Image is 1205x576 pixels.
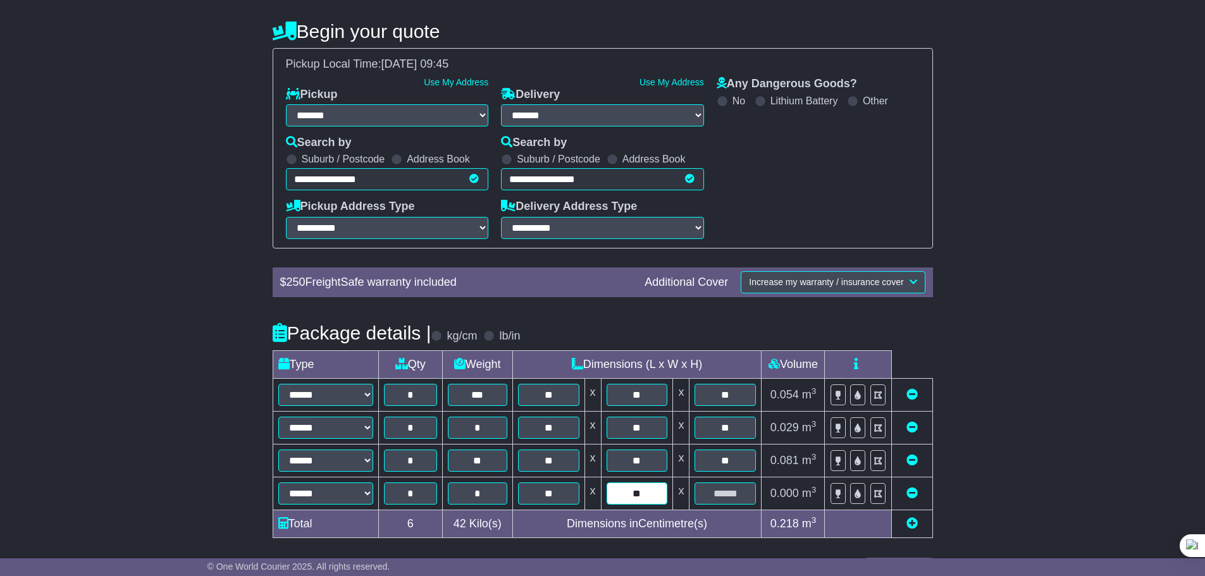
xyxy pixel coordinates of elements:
[762,350,825,378] td: Volume
[770,487,799,499] span: 0.000
[273,21,933,42] h4: Begin your quote
[812,485,817,494] sup: 3
[802,454,817,467] span: m
[442,350,512,378] td: Weight
[512,510,762,537] td: Dimensions in Centimetre(s)
[407,153,470,165] label: Address Book
[286,88,338,102] label: Pickup
[906,421,918,434] a: Remove this item
[802,388,817,401] span: m
[454,517,466,530] span: 42
[517,153,600,165] label: Suburb / Postcode
[770,454,799,467] span: 0.081
[501,88,560,102] label: Delivery
[378,510,442,537] td: 6
[741,271,925,293] button: Increase my warranty / insurance cover
[501,136,567,150] label: Search by
[584,378,601,411] td: x
[732,95,745,107] label: No
[280,58,926,71] div: Pickup Local Time:
[906,388,918,401] a: Remove this item
[673,378,689,411] td: x
[673,477,689,510] td: x
[442,510,512,537] td: Kilo(s)
[812,386,817,396] sup: 3
[640,77,704,87] a: Use My Address
[717,77,857,91] label: Any Dangerous Goods?
[638,276,734,290] div: Additional Cover
[302,153,385,165] label: Suburb / Postcode
[622,153,686,165] label: Address Book
[286,200,415,214] label: Pickup Address Type
[770,388,799,401] span: 0.054
[287,276,306,288] span: 250
[812,452,817,462] sup: 3
[584,411,601,444] td: x
[673,411,689,444] td: x
[274,276,639,290] div: $ FreightSafe warranty included
[499,329,520,343] label: lb/in
[273,322,431,343] h4: Package details |
[273,350,378,378] td: Type
[906,487,918,499] a: Remove this item
[286,136,352,150] label: Search by
[501,200,637,214] label: Delivery Address Type
[584,477,601,510] td: x
[770,421,799,434] span: 0.029
[378,350,442,378] td: Qty
[812,515,817,525] sup: 3
[584,444,601,477] td: x
[906,517,918,530] a: Add new item
[906,454,918,467] a: Remove this item
[673,444,689,477] td: x
[447,329,477,343] label: kg/cm
[802,487,817,499] span: m
[512,350,762,378] td: Dimensions (L x W x H)
[749,277,903,287] span: Increase my warranty / insurance cover
[812,419,817,429] sup: 3
[770,95,838,107] label: Lithium Battery
[802,517,817,530] span: m
[863,95,888,107] label: Other
[207,561,390,572] span: © One World Courier 2025. All rights reserved.
[424,77,488,87] a: Use My Address
[381,58,449,70] span: [DATE] 09:45
[770,517,799,530] span: 0.218
[802,421,817,434] span: m
[273,510,378,537] td: Total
